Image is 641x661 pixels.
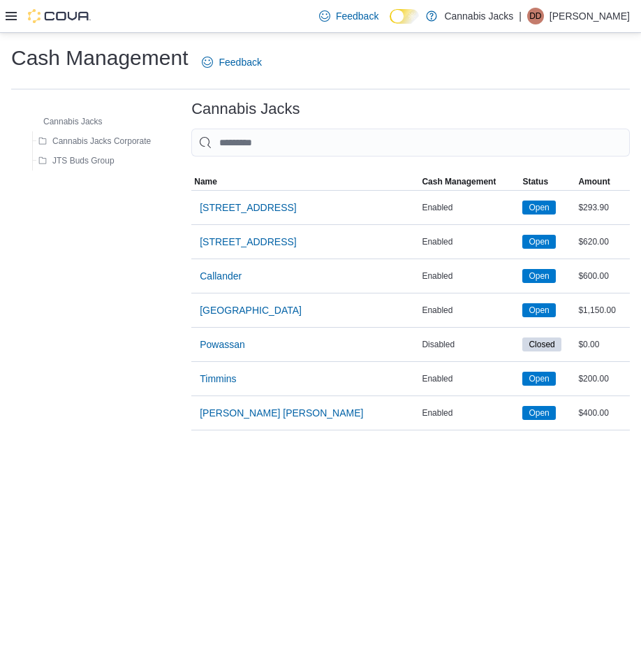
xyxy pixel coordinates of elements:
[522,303,555,317] span: Open
[529,235,549,248] span: Open
[28,9,91,23] img: Cova
[419,173,520,190] button: Cash Management
[196,48,267,76] a: Feedback
[575,233,630,250] div: $620.00
[194,330,251,358] button: Powassan
[529,304,549,317] span: Open
[219,55,261,69] span: Feedback
[191,101,300,117] h3: Cannabis Jacks
[336,9,378,23] span: Feedback
[529,270,549,282] span: Open
[194,296,307,324] button: [GEOGRAPHIC_DATA]
[529,338,554,351] span: Closed
[522,176,548,187] span: Status
[522,201,555,215] span: Open
[419,199,520,216] div: Enabled
[194,194,302,221] button: [STREET_ADDRESS]
[314,2,384,30] a: Feedback
[529,8,541,24] span: DD
[419,336,520,353] div: Disabled
[520,173,575,190] button: Status
[33,152,120,169] button: JTS Buds Group
[529,201,549,214] span: Open
[33,133,156,150] button: Cannabis Jacks Corporate
[575,173,630,190] button: Amount
[550,8,630,24] p: [PERSON_NAME]
[575,370,630,387] div: $200.00
[200,201,296,215] span: [STREET_ADDRESS]
[444,8,513,24] p: Cannabis Jacks
[194,365,242,393] button: Timmins
[578,176,610,187] span: Amount
[419,233,520,250] div: Enabled
[575,199,630,216] div: $293.90
[419,302,520,319] div: Enabled
[529,372,549,385] span: Open
[575,405,630,421] div: $400.00
[522,269,555,283] span: Open
[200,406,363,420] span: [PERSON_NAME] [PERSON_NAME]
[194,262,247,290] button: Callander
[200,372,236,386] span: Timmins
[52,155,115,166] span: JTS Buds Group
[11,44,188,72] h1: Cash Management
[419,370,520,387] div: Enabled
[43,116,103,127] span: Cannabis Jacks
[519,8,522,24] p: |
[200,235,296,249] span: [STREET_ADDRESS]
[194,228,302,256] button: [STREET_ADDRESS]
[575,302,630,319] div: $1,150.00
[191,173,419,190] button: Name
[419,405,520,421] div: Enabled
[194,176,217,187] span: Name
[522,372,555,386] span: Open
[529,407,549,419] span: Open
[575,336,630,353] div: $0.00
[419,268,520,284] div: Enabled
[522,235,555,249] span: Open
[200,337,245,351] span: Powassan
[200,303,302,317] span: [GEOGRAPHIC_DATA]
[390,9,419,24] input: Dark Mode
[575,268,630,284] div: $600.00
[52,136,151,147] span: Cannabis Jacks Corporate
[522,337,561,351] span: Closed
[24,113,108,130] button: Cannabis Jacks
[200,269,242,283] span: Callander
[527,8,544,24] div: Don Dowe
[194,399,369,427] button: [PERSON_NAME] [PERSON_NAME]
[522,406,555,420] span: Open
[191,129,630,157] input: This is a search bar. As you type, the results lower in the page will automatically filter.
[422,176,496,187] span: Cash Management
